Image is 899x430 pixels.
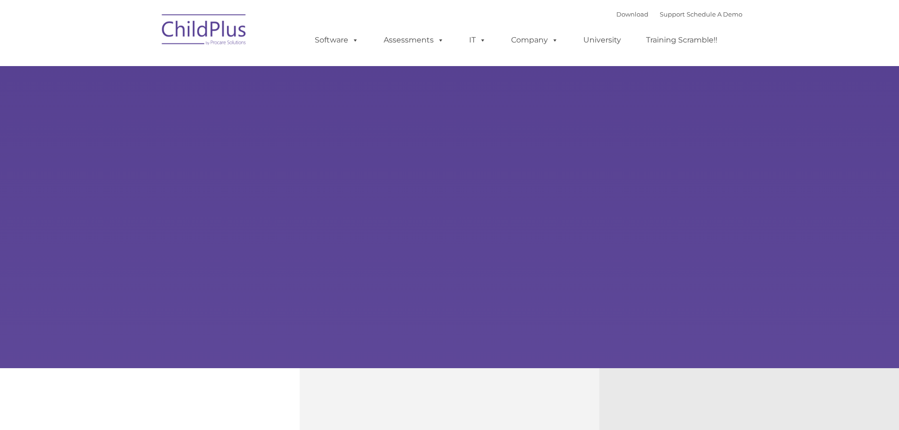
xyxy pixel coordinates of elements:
[616,10,648,18] a: Download
[305,31,368,50] a: Software
[637,31,727,50] a: Training Scramble!!
[502,31,568,50] a: Company
[157,8,252,55] img: ChildPlus by Procare Solutions
[616,10,742,18] font: |
[687,10,742,18] a: Schedule A Demo
[460,31,496,50] a: IT
[374,31,454,50] a: Assessments
[660,10,685,18] a: Support
[574,31,630,50] a: University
